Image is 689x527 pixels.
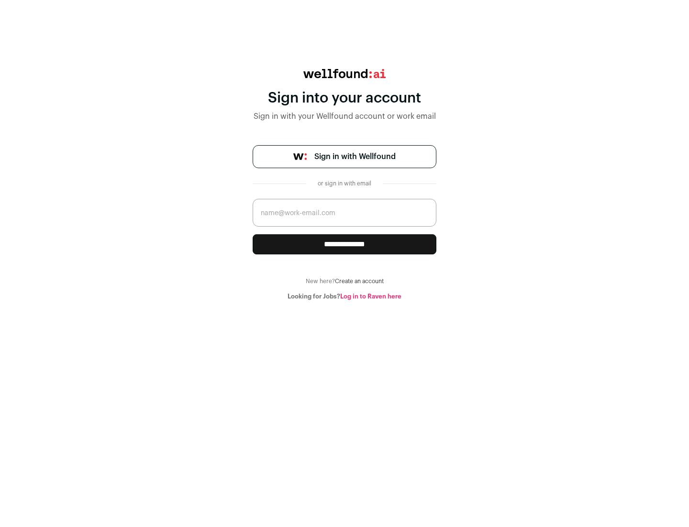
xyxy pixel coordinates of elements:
[314,151,396,162] span: Sign in with Wellfound
[253,145,436,168] a: Sign in with Wellfound
[253,293,436,300] div: Looking for Jobs?
[340,293,401,299] a: Log in to Raven here
[293,153,307,160] img: wellfound-symbol-flush-black-fb3c872781a75f747ccb3a119075da62bfe97bd399995f84a933054e44a575c4.png
[335,278,384,284] a: Create an account
[253,277,436,285] div: New here?
[303,69,386,78] img: wellfound:ai
[253,111,436,122] div: Sign in with your Wellfound account or work email
[314,180,375,187] div: or sign in with email
[253,199,436,227] input: name@work-email.com
[253,90,436,107] div: Sign into your account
